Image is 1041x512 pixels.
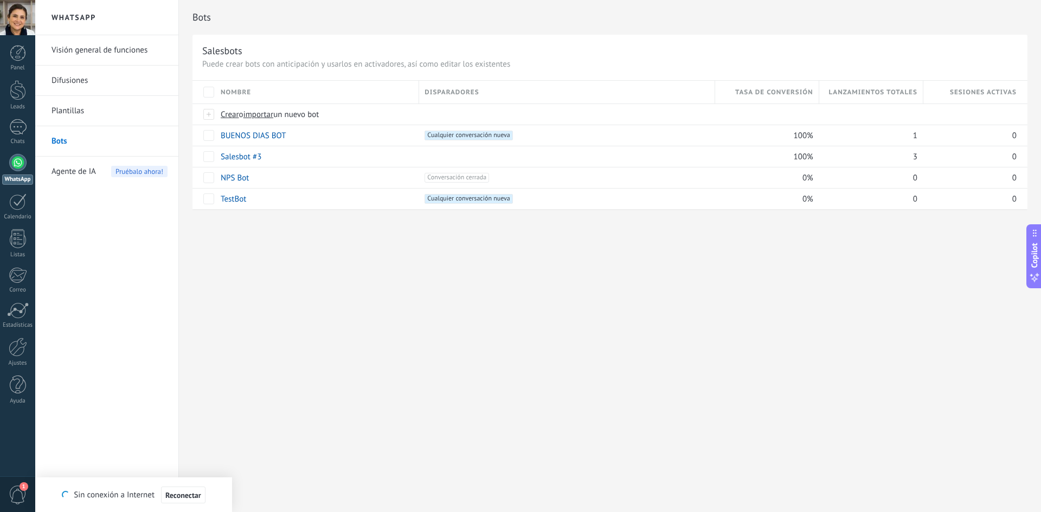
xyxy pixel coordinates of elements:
div: 0 [819,189,918,209]
p: Puede crear bots con anticipación y usarlos en activadores, así como editar los existentes [202,59,1018,69]
span: 0 [1012,152,1017,162]
div: Ayuda [2,398,34,405]
li: Bots [35,126,178,157]
span: Conversación cerrada [425,173,489,183]
div: 0 [923,146,1017,167]
a: Plantillas [52,96,168,126]
span: 0% [802,194,813,204]
span: 100% [794,131,813,141]
div: 1 [819,125,918,146]
a: Salesbot #3 [221,152,261,162]
div: Calendario [2,213,34,221]
span: Nombre [221,87,251,98]
span: Agente de IA [52,157,96,187]
div: 0% [715,189,814,209]
span: Tasa de conversión [735,87,813,98]
div: Estadísticas [2,322,34,329]
div: 100% [715,146,814,167]
button: Reconectar [161,487,205,504]
div: Salesbots [202,44,242,57]
div: 0% [715,167,814,188]
li: Difusiones [35,66,178,96]
div: 3 [819,146,918,167]
div: 0 [819,167,918,188]
span: Lanzamientos totales [828,87,917,98]
span: 0 [1012,131,1017,141]
div: Ajustes [2,360,34,367]
span: 0 [1012,173,1017,183]
div: Chats [2,138,34,145]
span: Reconectar [165,491,201,499]
span: Sesiones activas [950,87,1017,98]
div: 100% [715,125,814,146]
div: WhatsApp [2,174,33,185]
a: Difusiones [52,66,168,96]
div: Listas [2,251,34,258]
span: 100% [794,152,813,162]
div: Leads [2,103,34,111]
span: Cualquier conversación nueva [425,131,512,140]
span: o [239,109,243,120]
a: Agente de IA Pruébalo ahora! [52,157,168,187]
a: BUENOS DIAS BOT [221,131,286,141]
div: Panel [2,64,34,72]
span: 0 [913,194,917,204]
span: 3 [913,152,917,162]
span: un nuevo bot [273,109,319,120]
span: 0% [802,173,813,183]
h2: Bots [192,7,1027,28]
div: 0 [923,189,1017,209]
span: Cualquier conversación nueva [425,194,512,204]
span: 1 [20,482,28,491]
li: Agente de IA [35,157,178,186]
li: Visión general de funciones [35,35,178,66]
a: Bots [52,126,168,157]
div: 0 [923,167,1017,188]
a: NPS Bot [221,173,249,183]
span: importar [243,109,274,120]
span: 1 [913,131,917,141]
div: Bots [819,104,918,125]
span: Copilot [1029,243,1040,268]
span: 0 [1012,194,1017,204]
span: Pruébalo ahora! [111,166,168,177]
div: Correo [2,287,34,294]
div: Sin conexión a Internet [62,486,205,504]
span: Disparadores [425,87,479,98]
div: 0 [923,125,1017,146]
a: TestBot [221,194,246,204]
div: Bots [923,104,1017,125]
li: Plantillas [35,96,178,126]
span: Crear [221,109,239,120]
a: Visión general de funciones [52,35,168,66]
span: 0 [913,173,917,183]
